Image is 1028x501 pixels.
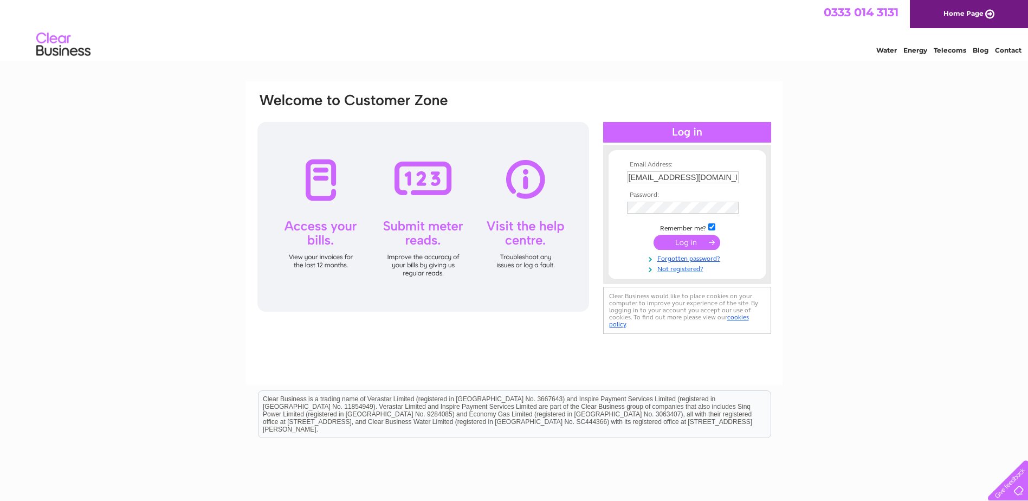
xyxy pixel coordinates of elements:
[603,287,771,334] div: Clear Business would like to place cookies on your computer to improve your experience of the sit...
[624,191,750,199] th: Password:
[36,28,91,61] img: logo.png
[934,46,966,54] a: Telecoms
[876,46,897,54] a: Water
[654,235,720,250] input: Submit
[627,253,750,263] a: Forgotten password?
[973,46,988,54] a: Blog
[624,222,750,233] td: Remember me?
[903,46,927,54] a: Energy
[624,161,750,169] th: Email Address:
[609,313,749,328] a: cookies policy
[824,5,898,19] a: 0333 014 3131
[627,263,750,273] a: Not registered?
[258,6,771,53] div: Clear Business is a trading name of Verastar Limited (registered in [GEOGRAPHIC_DATA] No. 3667643...
[995,46,1021,54] a: Contact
